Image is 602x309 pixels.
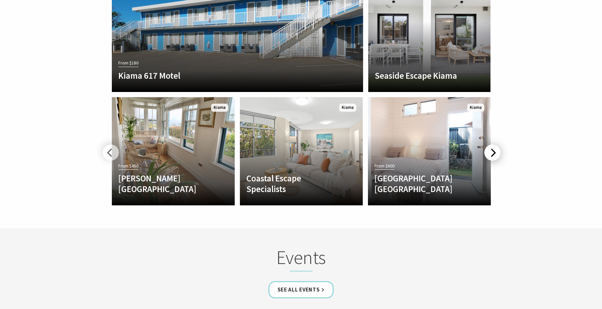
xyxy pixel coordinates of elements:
span: Kiama [211,104,228,112]
h4: Seaside Escape Kiama [375,70,466,81]
span: Kiama [339,104,356,112]
a: Another Image Used Coastal Escape Specialists Kiama [240,97,363,205]
a: From $450 [PERSON_NAME][GEOGRAPHIC_DATA] Kiama [112,97,235,205]
h4: [GEOGRAPHIC_DATA] [GEOGRAPHIC_DATA] [374,173,466,194]
a: See all Events [268,281,334,298]
a: From $600 [GEOGRAPHIC_DATA] [GEOGRAPHIC_DATA] Kiama [368,97,491,205]
h4: [PERSON_NAME][GEOGRAPHIC_DATA] [118,173,210,194]
span: From $180 [118,59,138,67]
h2: Events [174,246,428,271]
span: Kiama [467,104,484,112]
span: From $600 [374,162,395,170]
span: From $450 [118,162,138,170]
h4: Coastal Escape Specialists [246,173,338,194]
h4: Kiama 617 Motel [118,70,319,81]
